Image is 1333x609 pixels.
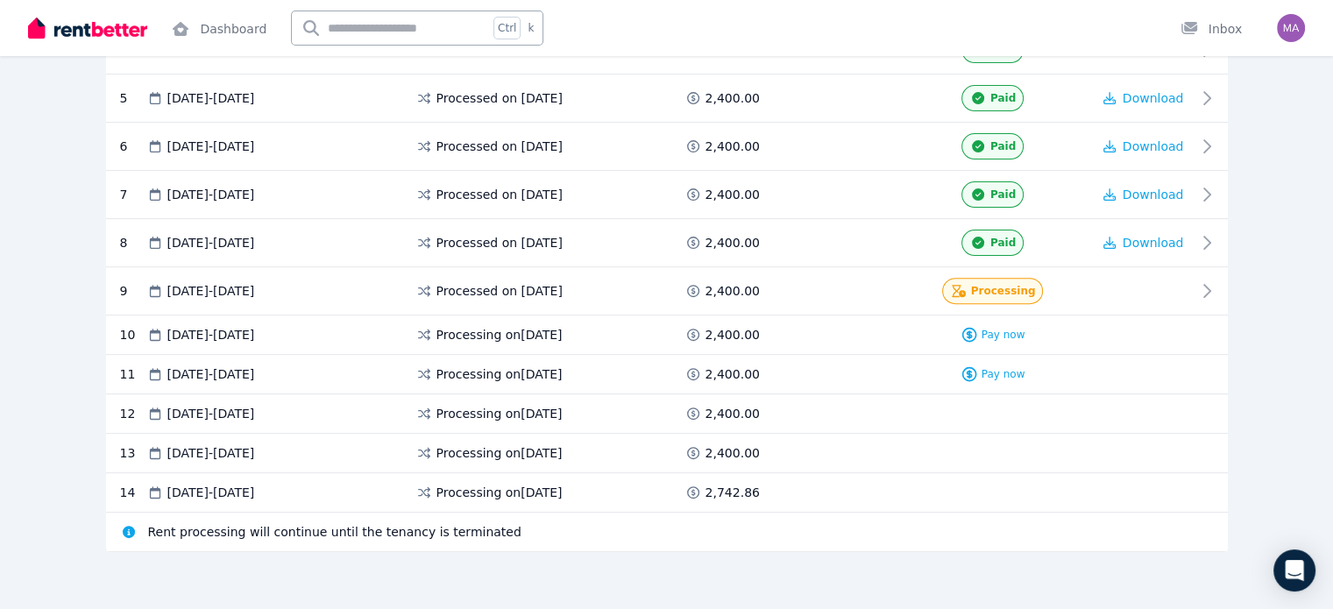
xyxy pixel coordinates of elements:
div: 10 [120,326,146,343]
img: RentBetter [28,15,147,41]
span: 2,400.00 [705,186,760,203]
span: Pay now [982,367,1025,381]
span: Processing on [DATE] [436,444,563,462]
div: 13 [120,444,146,462]
span: Download [1123,91,1184,105]
span: [DATE] - [DATE] [167,234,255,251]
div: 8 [120,230,146,256]
span: 2,400.00 [705,405,760,422]
span: Processed on [DATE] [436,282,563,300]
div: 5 [120,85,146,111]
span: Processing on [DATE] [436,326,563,343]
button: Download [1103,234,1184,251]
div: 12 [120,405,146,422]
span: [DATE] - [DATE] [167,89,255,107]
span: 2,400.00 [705,89,760,107]
span: 2,400.00 [705,326,760,343]
span: [DATE] - [DATE] [167,405,255,422]
span: Ctrl [493,17,521,39]
span: Processed on [DATE] [436,138,563,155]
span: Paid [990,91,1016,105]
span: Paid [990,236,1016,250]
span: Processing on [DATE] [436,365,563,383]
span: 2,400.00 [705,138,760,155]
button: Download [1103,89,1184,107]
span: Processing on [DATE] [436,484,563,501]
span: Download [1123,236,1184,250]
span: [DATE] - [DATE] [167,484,255,501]
div: Open Intercom Messenger [1273,549,1315,591]
div: 6 [120,133,146,159]
span: Pay now [982,328,1025,342]
span: Processing [971,284,1036,298]
div: 14 [120,484,146,501]
span: k [528,21,534,35]
button: Download [1103,186,1184,203]
span: [DATE] - [DATE] [167,365,255,383]
span: Processed on [DATE] [436,186,563,203]
span: 2,400.00 [705,444,760,462]
span: Paid [990,188,1016,202]
div: 9 [120,278,146,304]
span: [DATE] - [DATE] [167,282,255,300]
span: Processed on [DATE] [436,234,563,251]
span: [DATE] - [DATE] [167,186,255,203]
span: [DATE] - [DATE] [167,444,255,462]
span: 2,400.00 [705,282,760,300]
span: Download [1123,139,1184,153]
span: 2,400.00 [705,365,760,383]
div: 7 [120,181,146,208]
span: Paid [990,139,1016,153]
span: Download [1123,188,1184,202]
span: Processing on [DATE] [436,405,563,422]
span: Processed on [DATE] [436,89,563,107]
span: [DATE] - [DATE] [167,326,255,343]
span: Rent processing will continue until the tenancy is terminated [148,523,521,541]
span: 2,742.86 [705,484,760,501]
span: [DATE] - [DATE] [167,138,255,155]
span: 2,400.00 [705,234,760,251]
button: Download [1103,138,1184,155]
div: Inbox [1181,20,1242,38]
img: Dario Jose Masso [1277,14,1305,42]
div: 11 [120,365,146,383]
